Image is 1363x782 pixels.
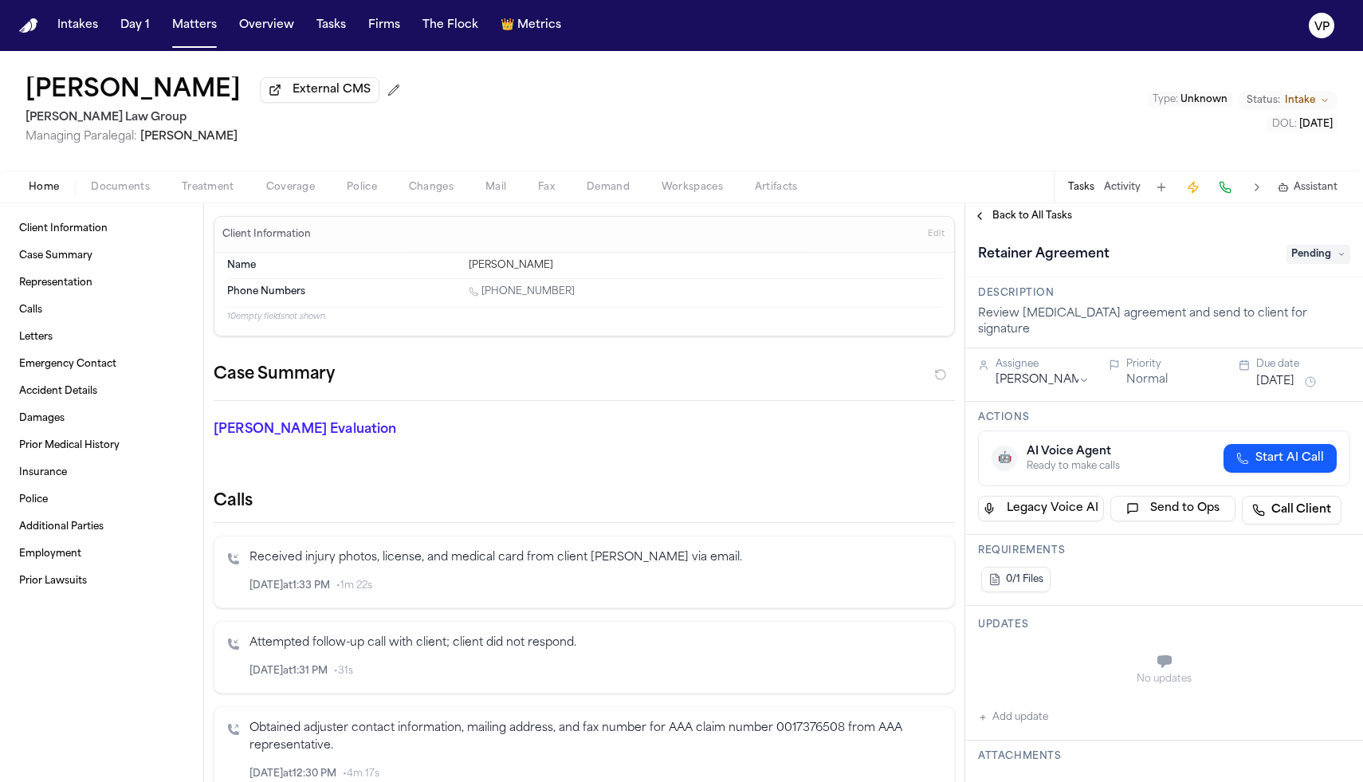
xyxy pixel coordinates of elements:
[1314,22,1330,33] text: VP
[19,493,48,506] span: Police
[928,229,945,240] span: Edit
[227,285,305,298] span: Phone Numbers
[26,77,241,105] h1: [PERSON_NAME]
[998,450,1011,466] span: 🤖
[214,362,335,387] h2: Case Summary
[19,439,120,452] span: Prior Medical History
[485,181,506,194] span: Mail
[260,77,379,103] button: External CMS
[227,259,459,272] dt: Name
[249,720,941,756] p: Obtained adjuster contact information, mailing address, and fax number for AAA claim number 00173...
[13,216,191,242] a: Client Information
[1180,95,1227,104] span: Unknown
[266,181,315,194] span: Coverage
[13,514,191,540] a: Additional Parties
[114,11,156,40] button: Day 1
[1301,372,1320,391] button: Snooze task
[965,210,1080,222] button: Back to All Tasks
[1214,176,1236,198] button: Make a Call
[336,580,372,592] span: • 1m 22s
[662,181,723,194] span: Workspaces
[233,11,300,40] a: Overview
[13,270,191,296] a: Representation
[978,287,1350,300] h3: Description
[19,548,81,560] span: Employment
[13,379,191,404] a: Accident Details
[227,311,941,323] p: 10 empty fields not shown.
[362,11,407,40] button: Firms
[29,181,59,194] span: Home
[91,181,150,194] span: Documents
[182,181,234,194] span: Treatment
[219,228,314,241] h3: Client Information
[19,466,67,479] span: Insurance
[1027,460,1120,473] div: Ready to make calls
[1110,496,1236,521] button: Send to Ops
[1286,245,1350,264] span: Pending
[517,18,561,33] span: Metrics
[19,304,42,316] span: Calls
[1153,95,1178,104] span: Type :
[13,460,191,485] a: Insurance
[310,11,352,40] button: Tasks
[347,181,377,194] span: Police
[1182,176,1204,198] button: Create Immediate Task
[19,277,92,289] span: Representation
[13,243,191,269] a: Case Summary
[416,11,485,40] a: The Flock
[19,575,87,587] span: Prior Lawsuits
[19,18,38,33] img: Finch Logo
[249,768,336,780] span: [DATE] at 12:30 PM
[1242,496,1341,525] a: Call Client
[13,352,191,377] a: Emergency Contact
[469,285,575,298] a: Call 1 (412) 600-9982
[13,541,191,567] a: Employment
[26,77,241,105] button: Edit matter name
[923,222,949,247] button: Edit
[19,385,97,398] span: Accident Details
[249,580,330,592] span: [DATE] at 1:33 PM
[19,412,65,425] span: Damages
[26,108,407,128] h2: [PERSON_NAME] Law Group
[1247,94,1280,107] span: Status:
[334,665,353,678] span: • 31s
[1256,374,1294,390] button: [DATE]
[13,433,191,458] a: Prior Medical History
[978,411,1350,424] h3: Actions
[293,82,371,98] span: External CMS
[1285,94,1315,107] span: Intake
[13,406,191,431] a: Damages
[494,11,568,40] button: crownMetrics
[972,242,1116,267] h1: Retainer Agreement
[978,496,1104,521] button: Legacy Voice AI
[1256,358,1350,371] div: Due date
[19,250,92,262] span: Case Summary
[51,11,104,40] button: Intakes
[166,11,223,40] button: Matters
[755,181,798,194] span: Artifacts
[249,665,328,678] span: [DATE] at 1:31 PM
[1267,116,1337,132] button: Edit DOL: 2023-07-09
[1278,181,1337,194] button: Assistant
[1006,573,1043,586] span: 0/1 Files
[978,708,1048,727] button: Add update
[1255,450,1324,466] span: Start AI Call
[587,181,630,194] span: Demand
[19,331,53,344] span: Letters
[19,358,116,371] span: Emergency Contact
[1294,181,1337,194] span: Assistant
[26,131,137,143] span: Managing Paralegal:
[996,358,1090,371] div: Assignee
[1272,120,1297,129] span: DOL :
[1224,444,1337,473] button: Start AI Call
[978,544,1350,557] h3: Requirements
[13,568,191,594] a: Prior Lawsuits
[978,750,1350,763] h3: Attachments
[978,673,1350,686] div: No updates
[1126,358,1220,371] div: Priority
[1068,181,1094,194] button: Tasks
[978,619,1350,631] h3: Updates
